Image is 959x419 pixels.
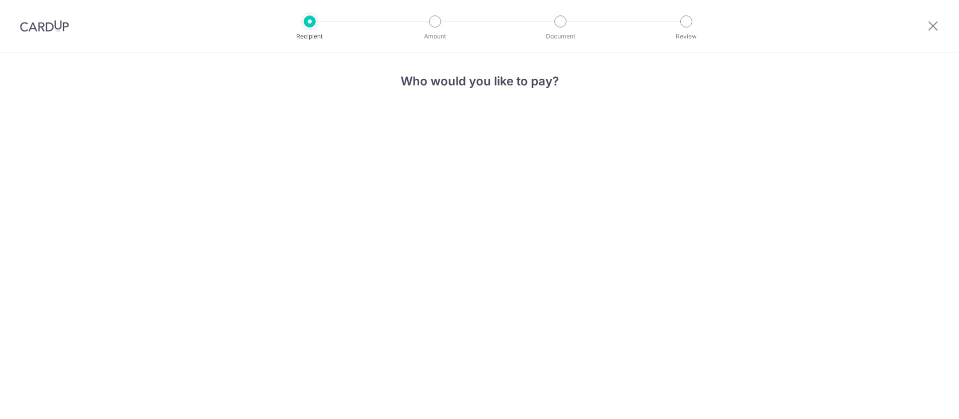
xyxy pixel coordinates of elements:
h4: Who would you like to pay? [346,72,613,90]
p: Recipient [273,31,347,41]
p: Review [649,31,723,41]
p: Document [523,31,597,41]
img: CardUp [20,20,69,32]
p: Amount [398,31,472,41]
